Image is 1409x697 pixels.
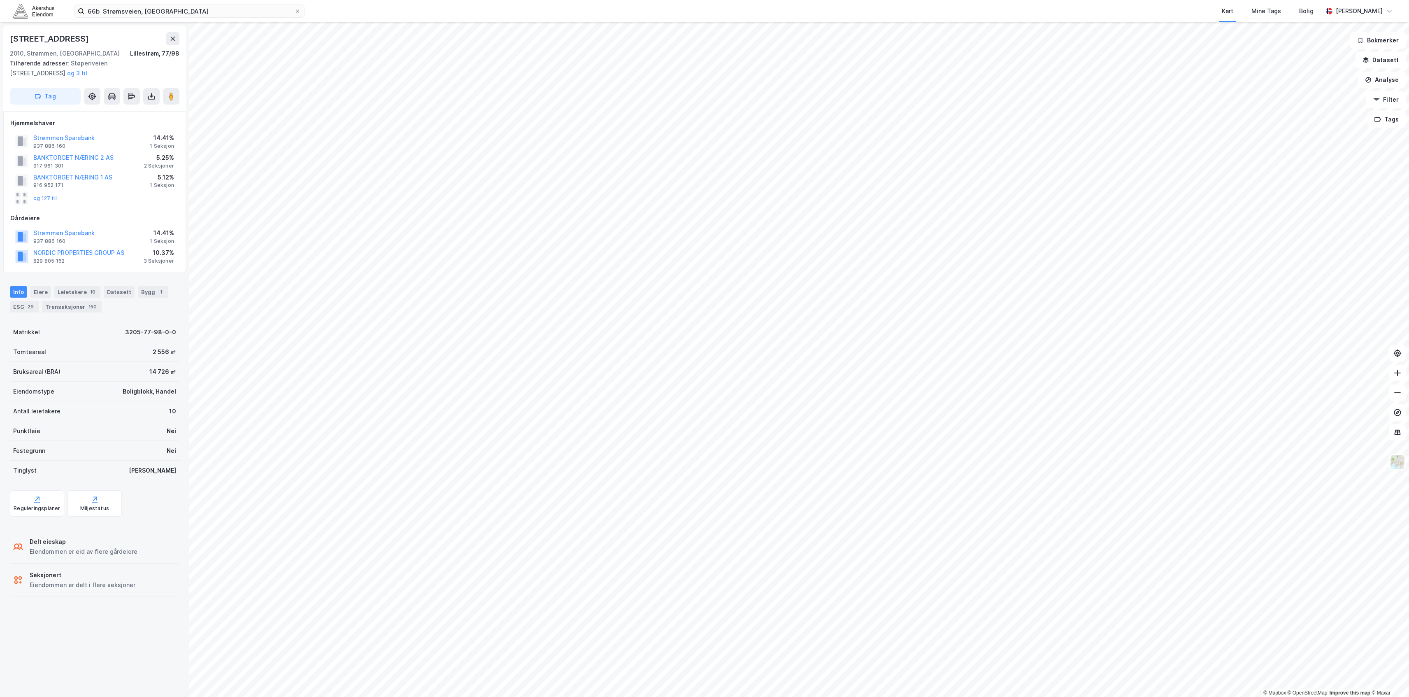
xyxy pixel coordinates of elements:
div: [STREET_ADDRESS] [10,32,91,45]
div: Datasett [104,286,135,298]
iframe: Chat Widget [1368,657,1409,697]
div: 917 961 301 [33,163,64,169]
button: Tags [1367,111,1406,128]
div: 3205-77-98-0-0 [125,327,176,337]
div: 937 886 160 [33,143,65,149]
img: akershus-eiendom-logo.9091f326c980b4bce74ccdd9f866810c.svg [13,4,54,18]
div: Tomteareal [13,347,46,357]
div: Seksjonert [30,570,135,580]
div: 2 556 ㎡ [153,347,176,357]
div: 2 Seksjoner [144,163,174,169]
div: 14 726 ㎡ [149,367,176,377]
div: Miljøstatus [80,505,109,512]
div: Eiere [30,286,51,298]
div: Støperiveien [STREET_ADDRESS] [10,58,173,78]
a: Improve this map [1330,690,1370,696]
div: 14.41% [150,133,174,143]
a: OpenStreetMap [1288,690,1328,696]
div: 10 [88,288,97,296]
div: 3 Seksjoner [144,258,174,264]
button: Filter [1366,91,1406,108]
div: 1 [157,288,165,296]
div: 1 Seksjon [150,238,174,245]
div: [PERSON_NAME] [129,466,176,476]
div: Eiendommen er eid av flere gårdeiere [30,547,137,557]
input: Søk på adresse, matrikkel, gårdeiere, leietakere eller personer [84,5,294,17]
div: Bruksareal (BRA) [13,367,60,377]
div: [PERSON_NAME] [1336,6,1383,16]
button: Analyse [1358,72,1406,88]
a: Mapbox [1263,690,1286,696]
div: 10 [169,406,176,416]
div: Gårdeiere [10,213,179,223]
div: 937 886 160 [33,238,65,245]
button: Tag [10,88,81,105]
img: Z [1390,454,1405,470]
div: Info [10,286,27,298]
div: Bolig [1299,6,1314,16]
div: 5.12% [150,173,174,182]
div: 14.41% [150,228,174,238]
div: Punktleie [13,426,40,436]
div: ESG [10,301,39,312]
div: 916 952 171 [33,182,63,189]
div: Eiendomstype [13,387,54,396]
div: 1 Seksjon [150,143,174,149]
div: Delt eieskap [30,537,137,547]
span: Tilhørende adresser: [10,60,71,67]
div: Hjemmelshaver [10,118,179,128]
div: Kart [1222,6,1233,16]
div: Kontrollprogram for chat [1368,657,1409,697]
div: 150 [87,303,98,311]
button: Bokmerker [1350,32,1406,49]
div: 29 [26,303,35,311]
div: 2010, Strømmen, [GEOGRAPHIC_DATA] [10,49,120,58]
div: Eiendommen er delt i flere seksjoner [30,580,135,590]
div: 829 805 162 [33,258,65,264]
button: Datasett [1356,52,1406,68]
div: Matrikkel [13,327,40,337]
div: 1 Seksjon [150,182,174,189]
div: Antall leietakere [13,406,60,416]
div: Tinglyst [13,466,37,476]
div: 10.37% [144,248,174,258]
div: Nei [167,426,176,436]
div: Boligblokk, Handel [123,387,176,396]
div: Reguleringsplaner [14,505,60,512]
div: Bygg [138,286,168,298]
div: Leietakere [54,286,100,298]
div: Festegrunn [13,446,45,456]
div: Nei [167,446,176,456]
div: Mine Tags [1251,6,1281,16]
div: Lillestrøm, 77/98 [130,49,179,58]
div: 5.25% [144,153,174,163]
div: Transaksjoner [42,301,102,312]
